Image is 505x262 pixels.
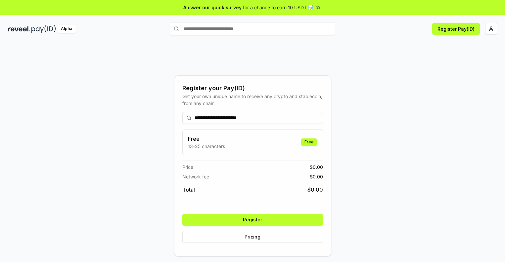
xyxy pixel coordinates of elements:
[310,164,323,170] span: $ 0.00
[8,25,30,33] img: reveel_dark
[182,231,323,243] button: Pricing
[188,135,225,143] h3: Free
[243,4,314,11] span: for a chance to earn 10 USDT 📝
[182,164,193,170] span: Price
[57,25,76,33] div: Alpha
[182,214,323,226] button: Register
[182,93,323,107] div: Get your own unique name to receive any crypto and stablecoin, from any chain
[182,186,195,194] span: Total
[182,84,323,93] div: Register your Pay(ID)
[182,173,209,180] span: Network fee
[301,138,317,146] div: Free
[432,23,480,35] button: Register Pay(ID)
[307,186,323,194] span: $ 0.00
[310,173,323,180] span: $ 0.00
[31,25,56,33] img: pay_id
[188,143,225,150] p: 13-25 characters
[183,4,242,11] span: Answer our quick survey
